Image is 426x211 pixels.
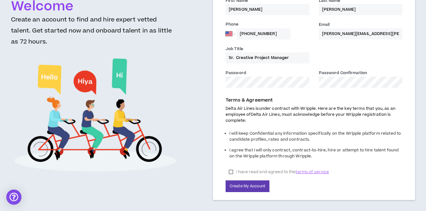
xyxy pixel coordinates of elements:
label: Password Confirmation [319,70,367,77]
p: Terms & Agreement [226,97,402,104]
label: Email [319,22,330,29]
label: I have read and agreed to the [226,167,332,177]
label: Job Title [226,46,243,53]
img: Welcome to Wripple [14,52,177,178]
span: terms of service [296,169,329,175]
label: Password [226,70,246,77]
label: Phone [226,21,309,28]
li: I will keep Confidential any information specifically on the Wripple platform related to candidat... [229,129,402,146]
div: Open Intercom Messenger [6,190,21,205]
h3: Create an account to find and hire expert vetted talent. Get started now and onboard talent in as... [11,14,179,52]
button: Create My Account [226,180,269,192]
li: I agree that I will only contract, contract-to-hire, hire or attempt to hire talent found on the ... [229,146,402,162]
p: Delta Air Lines is under contract with Wripple. Here are the key terms that you, as an employee o... [226,106,402,124]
